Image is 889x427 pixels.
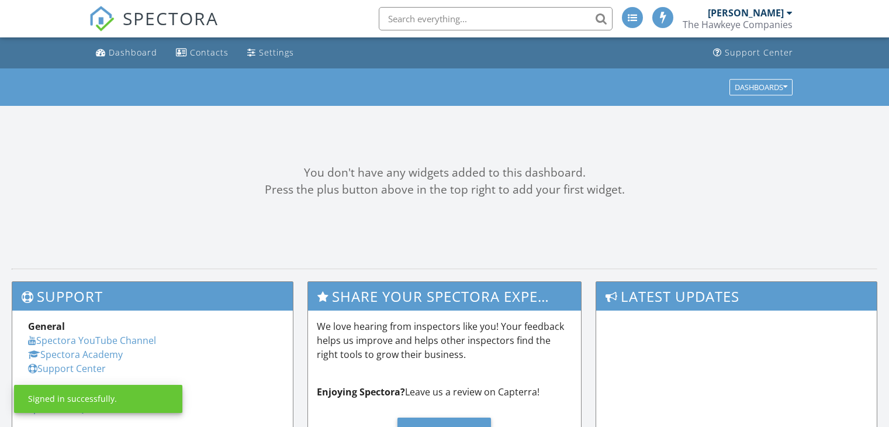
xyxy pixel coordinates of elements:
[12,181,877,198] div: Press the plus button above in the top right to add your first widget.
[109,47,157,58] div: Dashboard
[28,348,123,361] a: Spectora Academy
[596,282,877,311] h3: Latest Updates
[89,6,115,32] img: The Best Home Inspection Software - Spectora
[171,42,233,64] a: Contacts
[708,42,798,64] a: Support Center
[28,320,65,333] strong: General
[708,7,784,19] div: [PERSON_NAME]
[123,6,219,30] span: SPECTORA
[243,42,299,64] a: Settings
[28,362,106,375] a: Support Center
[308,282,582,311] h3: Share Your Spectora Experience
[91,42,162,64] a: Dashboard
[317,319,573,361] p: We love hearing from inspectors like you! Your feedback helps us improve and helps other inspecto...
[28,393,117,405] div: Signed in successfully.
[28,402,84,415] a: Spectora HQ
[683,19,793,30] div: The Hawkeye Companies
[259,47,294,58] div: Settings
[190,47,229,58] div: Contacts
[317,385,405,398] strong: Enjoying Spectora?
[28,334,156,347] a: Spectora YouTube Channel
[89,16,219,40] a: SPECTORA
[725,47,793,58] div: Support Center
[12,282,293,311] h3: Support
[12,164,877,181] div: You don't have any widgets added to this dashboard.
[379,7,613,30] input: Search everything...
[317,385,573,399] p: Leave us a review on Capterra!
[735,83,787,91] div: Dashboards
[729,79,793,95] button: Dashboards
